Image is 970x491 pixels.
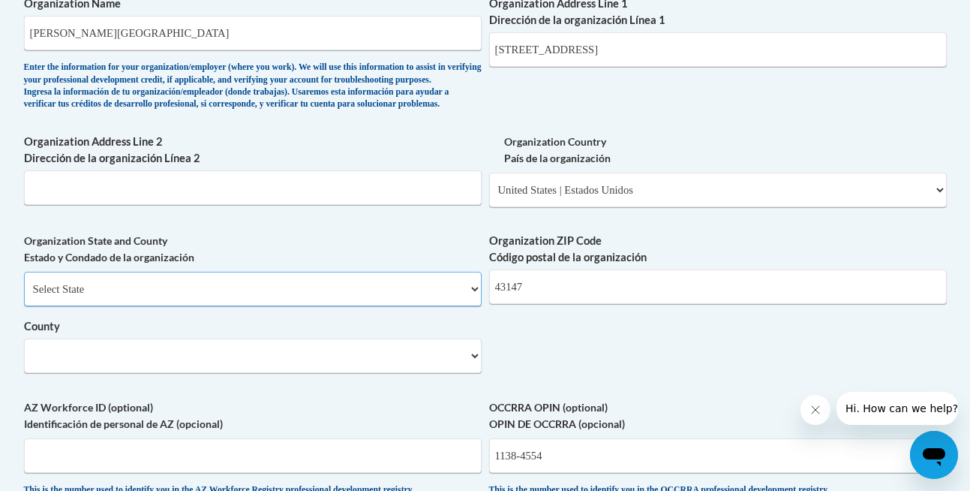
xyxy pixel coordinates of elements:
div: Enter the information for your organization/employer (where you work). We will use this informati... [24,62,482,111]
label: AZ Workforce ID (optional) Identificación de personal de AZ (opcional) [24,399,482,432]
iframe: Close message [800,395,830,425]
iframe: Button to launch messaging window [910,431,958,479]
iframe: Message from company [836,392,958,425]
input: Metadata input [489,270,947,304]
label: Organization Address Line 2 Dirección de la organización Línea 2 [24,134,482,167]
input: Metadata input [24,170,482,205]
input: Metadata input [24,16,482,50]
label: Organization Country País de la organización [489,134,947,167]
label: OCCRRA OPIN (optional) OPIN DE OCCRRA (opcional) [489,399,947,432]
input: Metadata input [489,32,947,67]
label: County [24,318,482,335]
label: Organization ZIP Code Código postal de la organización [489,233,947,266]
label: Organization State and County Estado y Condado de la organización [24,233,482,266]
